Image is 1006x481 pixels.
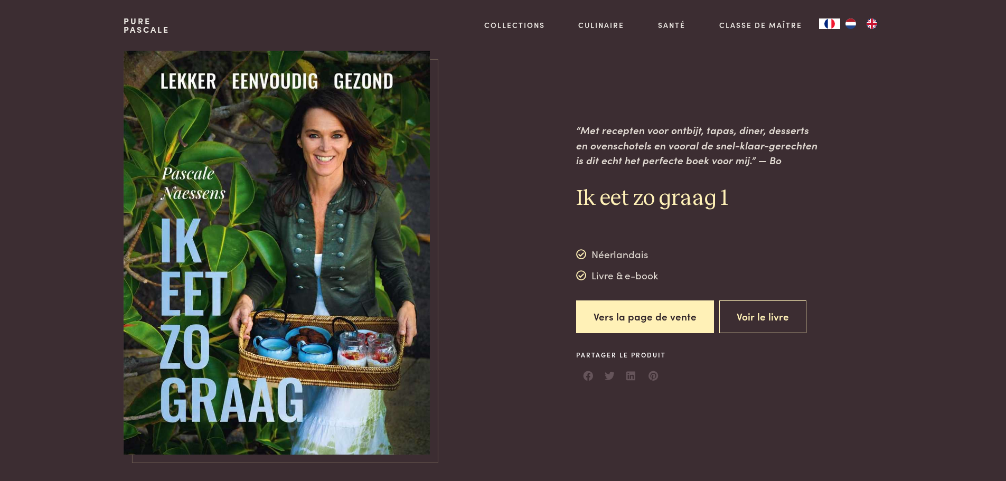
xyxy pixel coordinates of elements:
a: FR [819,18,840,29]
a: PurePascale [124,17,170,34]
h2: Ik eet zo graag 1 [576,185,818,213]
a: Santé [658,20,685,31]
span: Partager le produit [576,350,666,360]
ul: Language list [840,18,882,29]
div: Néerlandais [576,247,659,262]
aside: Language selected: Français [819,18,882,29]
a: Collections [484,20,545,31]
img: https://admin.purepascale.com/wp-content/uploads/2022/12/pascale-naessens-ik-eet-zo-graag-1.jpeg [124,51,430,455]
div: Livre & e-book [576,268,659,284]
p: “Met recepten voor ontbijt, tapas, diner, desserts en ovenschotels en vooral de snel-klaar-gerech... [576,122,818,168]
a: NL [840,18,861,29]
div: Language [819,18,840,29]
a: Culinaire [578,20,624,31]
a: Classe de maître [719,20,802,31]
button: Voir le livre [719,300,806,334]
a: Vers la page de vente [576,300,714,334]
a: EN [861,18,882,29]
